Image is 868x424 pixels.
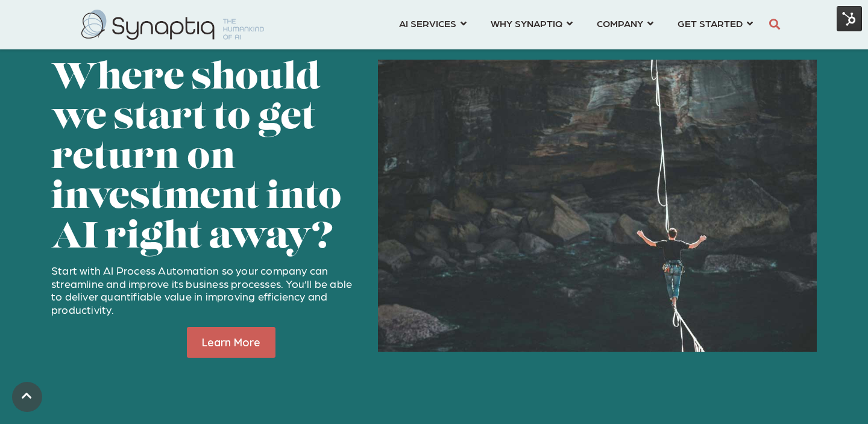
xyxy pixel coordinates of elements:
[837,6,862,31] img: HubSpot Tools Menu Toggle
[378,60,817,352] img: A person walking on a tightrope suspended over a rocky area near the water.
[187,327,275,358] a: Learn More
[51,61,342,257] span: Where should we start to get return on investment into AI right away?
[51,327,178,358] iframe: Embedded CTA
[399,15,456,31] span: AI SERVICES
[387,3,765,46] nav: menu
[597,15,643,31] span: COMPANY
[81,10,264,40] img: synaptiq logo-2
[491,12,573,34] a: WHY SYNAPTIQ
[491,15,562,31] span: WHY SYNAPTIQ
[678,12,753,34] a: GET STARTED
[597,12,653,34] a: COMPANY
[51,264,352,316] span: Start with AI Process Automation so your company can streamline and improve its business processe...
[399,12,467,34] a: AI SERVICES
[678,15,743,31] span: GET STARTED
